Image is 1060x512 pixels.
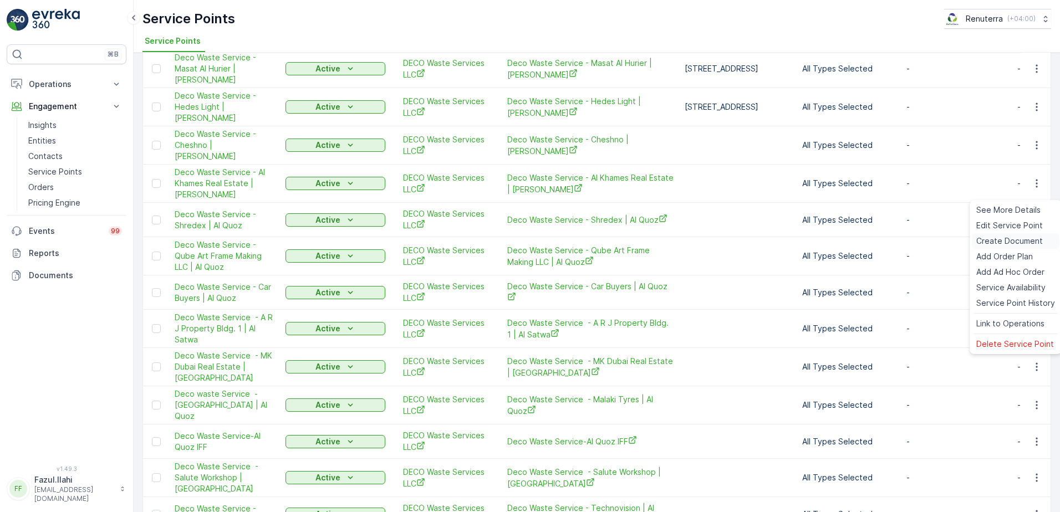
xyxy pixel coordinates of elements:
span: Add Order Plan [976,251,1033,262]
span: v 1.49.3 [7,465,126,472]
p: ( +04:00 ) [1007,14,1036,23]
a: DECO Waste Services LLC [403,394,490,417]
span: Deco Waste Service - Car Buyers | Al Quoz [507,281,674,304]
p: All Types Selected [802,140,889,151]
div: Toggle Row Selected [152,141,161,150]
button: Active [286,100,385,114]
p: Active [315,101,340,112]
p: Active [315,472,340,483]
span: Service Points [145,35,201,47]
p: All Types Selected [802,63,889,74]
td: - [901,165,1012,203]
p: All Types Selected [802,361,889,372]
div: Toggle Row Selected [152,179,161,188]
button: Active [286,62,385,75]
p: Fazul.Ilahi [34,474,114,485]
button: Active [286,360,385,373]
span: Deco Waste Service - Hedes Light | [PERSON_NAME] [507,96,674,119]
span: Deco waste Service - [GEOGRAPHIC_DATA] | Al Quoz [175,388,274,422]
a: Orders [24,180,126,195]
button: Active [286,471,385,484]
div: Toggle Row Selected [152,324,161,333]
span: Deco Waste Service - Qube Art Frame Making LLC | Al Quoz [175,239,274,273]
a: DECO Waste Services LLC [403,245,490,268]
span: Deco Waste Service - Cheshno | [PERSON_NAME] [507,134,674,157]
a: Add Order Plan [972,249,1059,264]
a: DECO Waste Services LLC [403,58,490,80]
span: Deco Waste Service - Hedes Light | [PERSON_NAME] [175,90,274,124]
p: [EMAIL_ADDRESS][DOMAIN_NAME] [34,485,114,503]
td: - [901,126,1012,165]
a: Deco Waste Service - Cheshno | Jabel Ali [507,134,674,157]
a: Deco Waste Service - Qube Art Frame Making LLC | Al Quoz [507,245,674,268]
span: Deco Waste Service - Salute Workshop | [GEOGRAPHIC_DATA] [175,461,274,494]
p: Reports [29,248,122,259]
button: Active [286,322,385,335]
span: Deco Waste Service - Salute Workshop | [GEOGRAPHIC_DATA] [507,467,674,489]
p: Active [315,436,340,447]
p: Contacts [28,151,63,162]
a: Pricing Engine [24,195,126,211]
p: Renuterra [966,13,1003,24]
a: Deco Waste Service - Al Khames Real Estate | Al Raffa [175,167,274,200]
a: Entities [24,133,126,149]
a: Deco Waste Service - Salute Workshop | Khawaneej [175,461,274,494]
td: - [901,424,1012,459]
span: Deco Waste Service - Al Khames Real Estate | [PERSON_NAME] [507,172,674,195]
p: Active [315,361,340,372]
td: [STREET_ADDRESS] [679,50,790,88]
td: - [901,275,1012,310]
a: Deco Waste Service - MK Dubai Real Estate | Umm Ramool [175,350,274,383]
a: Deco Waste Service - Malaki Tyres | Al Quoz [507,394,674,417]
p: Active [315,178,340,189]
p: Active [315,250,340,262]
span: Link to Operations [976,318,1044,329]
button: Renuterra(+04:00) [944,9,1051,29]
a: Insights [24,117,126,133]
a: Deco Waste Service - Shredex | Al Quoz [175,209,274,231]
a: DECO Waste Services LLC [403,356,490,378]
a: Deco waste Service - Malaki Tyres | Al Quoz [175,388,274,422]
a: DECO Waste Services LLC [403,134,490,157]
p: Engagement [29,101,104,112]
button: Operations [7,73,126,95]
p: All Types Selected [802,214,889,226]
a: Documents [7,264,126,286]
p: Active [315,400,340,411]
span: DECO Waste Services LLC [403,172,490,195]
span: Deco Waste Service-Al Quoz IFF [175,431,274,453]
img: logo [7,9,29,31]
p: All Types Selected [802,323,889,334]
div: Toggle Row Selected [152,437,161,446]
a: DECO Waste Services LLC [403,208,490,231]
span: Deco Waste Service-Al Quoz IFF [507,436,674,447]
a: DECO Waste Services LLC [403,281,490,304]
p: Documents [29,270,122,281]
div: Toggle Row Selected [152,216,161,224]
div: Toggle Row Selected [152,362,161,371]
p: Active [315,63,340,74]
a: Deco Waste Service - A R J Property Bldg. 1 | Al Satwa [175,312,274,345]
button: Active [286,249,385,263]
button: Active [286,398,385,412]
span: Deco Waste Service - Car Buyers | Al Quoz [175,281,274,304]
td: - [901,459,1012,497]
td: - [901,88,1012,126]
span: Deco Waste Service - A R J Property Bldg. 1 | Al Satwa [507,318,674,340]
p: Active [315,287,340,298]
a: Deco Waste Service - Masat Al Hurier | Jabel Ali [175,52,274,85]
div: Toggle Row Selected [152,64,161,73]
p: All Types Selected [802,436,889,447]
p: Events [29,226,102,237]
span: Deco Waste Service - Masat Al Hurier | [PERSON_NAME] [175,52,274,85]
p: Operations [29,79,104,90]
p: Entities [28,135,56,146]
p: Pricing Engine [28,197,80,208]
span: Delete Service Point [976,339,1054,350]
